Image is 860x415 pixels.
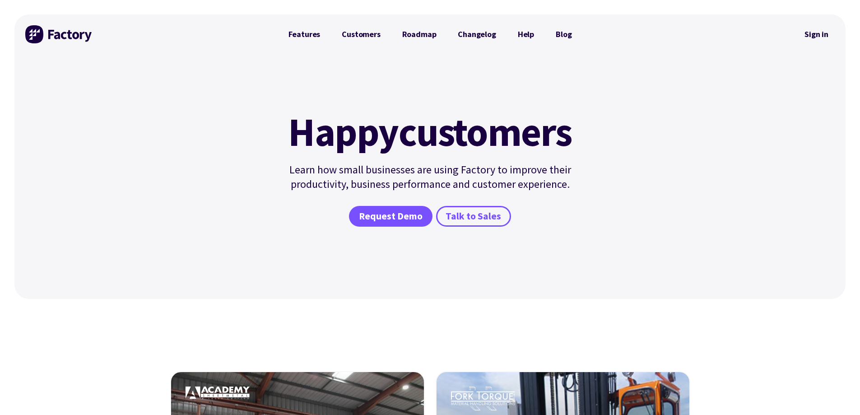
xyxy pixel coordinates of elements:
a: Talk to Sales [436,206,511,227]
h1: customers [283,112,577,152]
a: Changelog [447,25,507,43]
a: Sign in [798,24,835,45]
span: Request Demo [359,210,423,223]
nav: Secondary Navigation [798,24,835,45]
p: Learn how small businesses are using Factory to improve their productivity, business performance ... [283,163,577,191]
nav: Primary Navigation [278,25,583,43]
span: Talk to Sales [446,210,501,223]
a: Request Demo [349,206,432,227]
a: Customers [331,25,391,43]
a: Help [507,25,545,43]
a: Blog [545,25,582,43]
img: Factory [25,25,93,43]
a: Features [278,25,331,43]
a: Roadmap [391,25,447,43]
mark: Happy [288,112,398,152]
